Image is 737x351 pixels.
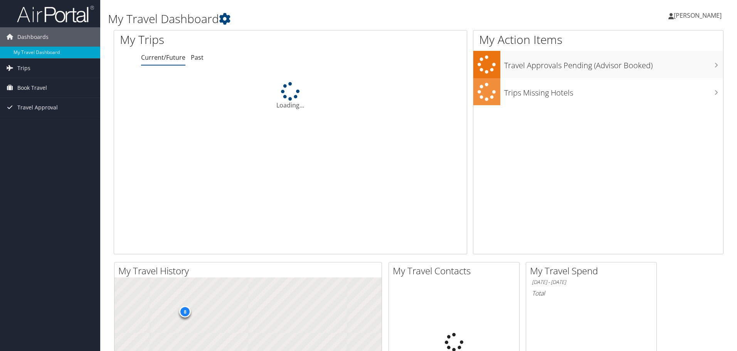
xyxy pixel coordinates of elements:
a: Past [191,53,204,62]
a: Trips Missing Hotels [473,78,723,106]
span: Travel Approval [17,98,58,117]
h1: My Trips [120,32,314,48]
h2: My Travel History [118,264,382,277]
span: [PERSON_NAME] [674,11,722,20]
h6: Total [532,289,651,297]
h3: Travel Approvals Pending (Advisor Booked) [504,56,723,71]
a: Current/Future [141,53,185,62]
div: 8 [179,306,191,317]
div: Loading... [114,82,467,110]
span: Dashboards [17,27,49,47]
h2: My Travel Spend [530,264,656,277]
span: Book Travel [17,78,47,97]
img: airportal-logo.png [17,5,94,23]
h2: My Travel Contacts [393,264,519,277]
a: [PERSON_NAME] [668,4,729,27]
a: Travel Approvals Pending (Advisor Booked) [473,51,723,78]
span: Trips [17,59,30,78]
h3: Trips Missing Hotels [504,84,723,98]
h1: My Travel Dashboard [108,11,522,27]
h6: [DATE] - [DATE] [532,279,651,286]
h1: My Action Items [473,32,723,48]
